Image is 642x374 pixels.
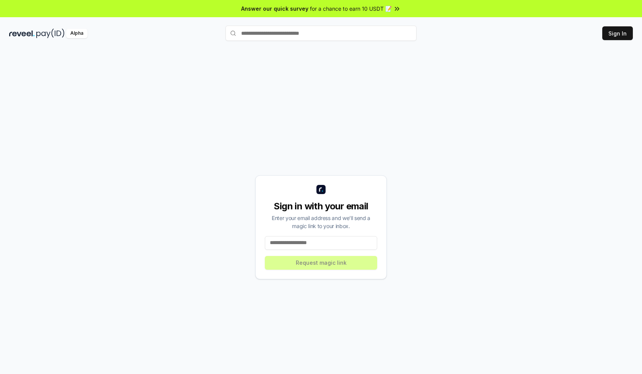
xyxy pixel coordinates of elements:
[265,200,377,212] div: Sign in with your email
[316,185,326,194] img: logo_small
[241,5,308,13] span: Answer our quick survey
[265,214,377,230] div: Enter your email address and we’ll send a magic link to your inbox.
[36,29,65,38] img: pay_id
[602,26,633,40] button: Sign In
[9,29,35,38] img: reveel_dark
[310,5,392,13] span: for a chance to earn 10 USDT 📝
[66,29,88,38] div: Alpha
